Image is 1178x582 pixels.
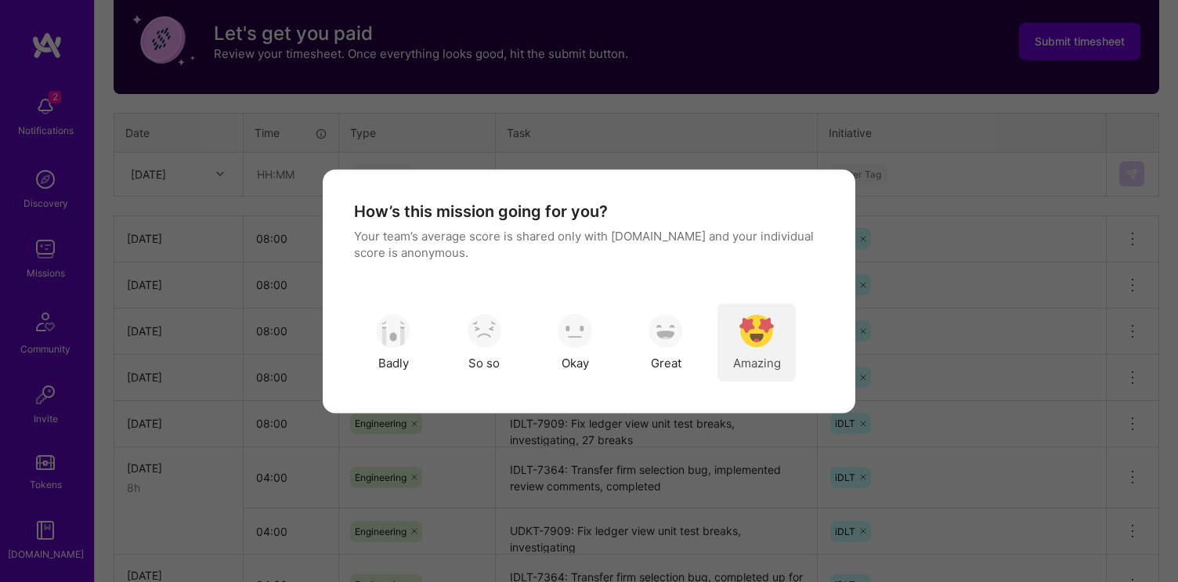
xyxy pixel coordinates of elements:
p: Your team’s average score is shared only with [DOMAIN_NAME] and your individual score is anonymous. [354,227,824,260]
div: modal [323,169,855,413]
h4: How’s this mission going for you? [354,201,608,221]
img: soso [558,314,592,349]
span: Amazing [733,355,781,371]
span: Great [651,355,681,371]
img: soso [467,314,501,349]
img: soso [739,314,774,349]
img: soso [649,314,683,349]
span: Badly [378,355,409,371]
img: soso [376,314,410,349]
span: So so [468,355,500,371]
span: Okay [562,355,589,371]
